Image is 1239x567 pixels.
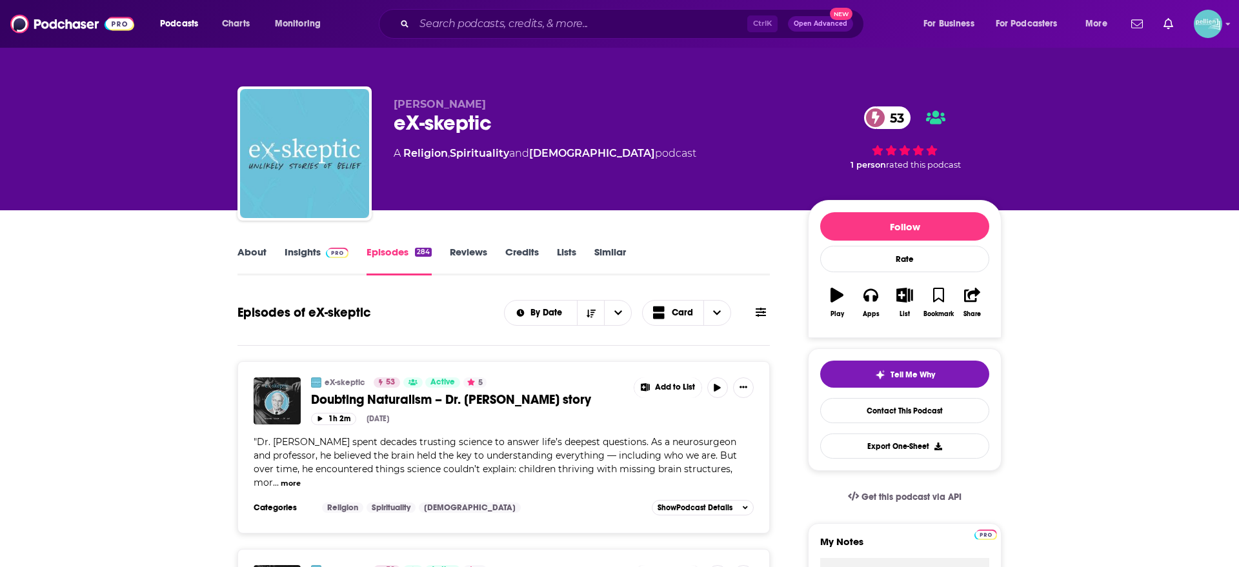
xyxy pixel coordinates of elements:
button: open menu [505,308,578,317]
img: tell me why sparkle [875,370,885,380]
button: Show More Button [733,377,754,398]
div: Bookmark [923,310,954,318]
a: Active [425,377,460,388]
button: Follow [820,212,989,241]
span: 53 [386,376,395,389]
a: Show notifications dropdown [1158,13,1178,35]
img: Podchaser Pro [326,248,348,258]
a: Religion [322,502,363,513]
button: Show profile menu [1194,10,1222,38]
button: Share [956,279,989,326]
a: Religion [403,147,448,159]
div: List [900,310,910,318]
a: Reviews [450,246,487,275]
label: My Notes [820,535,989,558]
a: Spirituality [450,147,509,159]
button: open menu [604,301,631,325]
img: Podchaser Pro [974,530,997,540]
span: Monitoring [275,15,321,33]
a: [DEMOGRAPHIC_DATA] [419,502,521,513]
button: open menu [987,14,1076,34]
a: Credits [505,246,539,275]
button: open menu [914,14,991,34]
button: open menu [1076,14,1123,34]
span: Doubting Naturalism – Dr. [PERSON_NAME] story [311,392,591,408]
img: eX-skeptic [240,89,369,218]
a: Pro website [974,528,997,540]
span: Open Advanced [794,21,847,27]
input: Search podcasts, credits, & more... [414,14,747,34]
div: A podcast [394,146,696,161]
button: ShowPodcast Details [652,500,754,515]
img: Doubting Naturalism – Dr. Michael Egnor’s story [254,377,301,424]
button: Sort Direction [577,301,604,325]
span: Show Podcast Details [658,503,732,512]
span: New [830,8,853,20]
span: 1 person [851,160,886,170]
button: List [888,279,922,326]
span: Dr. [PERSON_NAME] spent decades trusting science to answer life’s deepest questions. As a neurosu... [254,436,737,488]
div: Rate [820,246,989,272]
span: 53 [877,106,911,129]
span: Ctrl K [747,15,778,32]
a: Lists [557,246,576,275]
button: 5 [463,377,487,388]
div: Share [963,310,981,318]
div: 53 1 personrated this podcast [808,98,1002,178]
span: Tell Me Why [891,370,935,380]
span: and [509,147,529,159]
span: For Podcasters [996,15,1058,33]
a: Show notifications dropdown [1126,13,1148,35]
button: open menu [266,14,337,34]
a: [DEMOGRAPHIC_DATA] [529,147,655,159]
span: ... [273,477,279,488]
div: Search podcasts, credits, & more... [391,9,876,39]
a: Contact This Podcast [820,398,989,423]
a: InsightsPodchaser Pro [285,246,348,275]
h3: Categories [254,502,312,513]
a: Similar [594,246,626,275]
span: For Business [923,15,974,33]
a: Doubting Naturalism – Dr. [PERSON_NAME] story [311,392,625,408]
a: Podchaser - Follow, Share and Rate Podcasts [10,12,134,36]
span: rated this podcast [886,160,961,170]
span: By Date [530,308,567,317]
button: Bookmark [922,279,955,326]
span: [PERSON_NAME] [394,98,486,110]
span: Get this podcast via API [861,492,962,502]
span: , [448,147,450,159]
button: tell me why sparkleTell Me Why [820,361,989,388]
a: 53 [864,106,911,129]
span: Add to List [655,383,695,392]
button: more [281,478,301,489]
a: Spirituality [367,502,416,513]
span: More [1085,15,1107,33]
a: eX-skeptic [325,377,365,388]
span: " [254,436,737,488]
h2: Choose View [642,300,731,326]
div: 284 [415,248,432,257]
img: User Profile [1194,10,1222,38]
span: Charts [222,15,250,33]
a: 53 [374,377,400,388]
a: Episodes284 [367,246,432,275]
div: Play [831,310,844,318]
h1: Episodes of eX-skeptic [237,304,371,321]
button: open menu [151,14,215,34]
div: [DATE] [367,414,389,423]
button: Open AdvancedNew [788,16,853,32]
span: Active [430,376,455,389]
a: Get this podcast via API [838,481,972,513]
img: eX-skeptic [311,377,321,388]
div: Apps [863,310,880,318]
button: Show More Button [634,377,701,398]
span: Logged in as JessicaPellien [1194,10,1222,38]
span: Podcasts [160,15,198,33]
button: 1h 2m [311,413,356,425]
button: Apps [854,279,887,326]
a: About [237,246,267,275]
button: Export One-Sheet [820,433,989,459]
